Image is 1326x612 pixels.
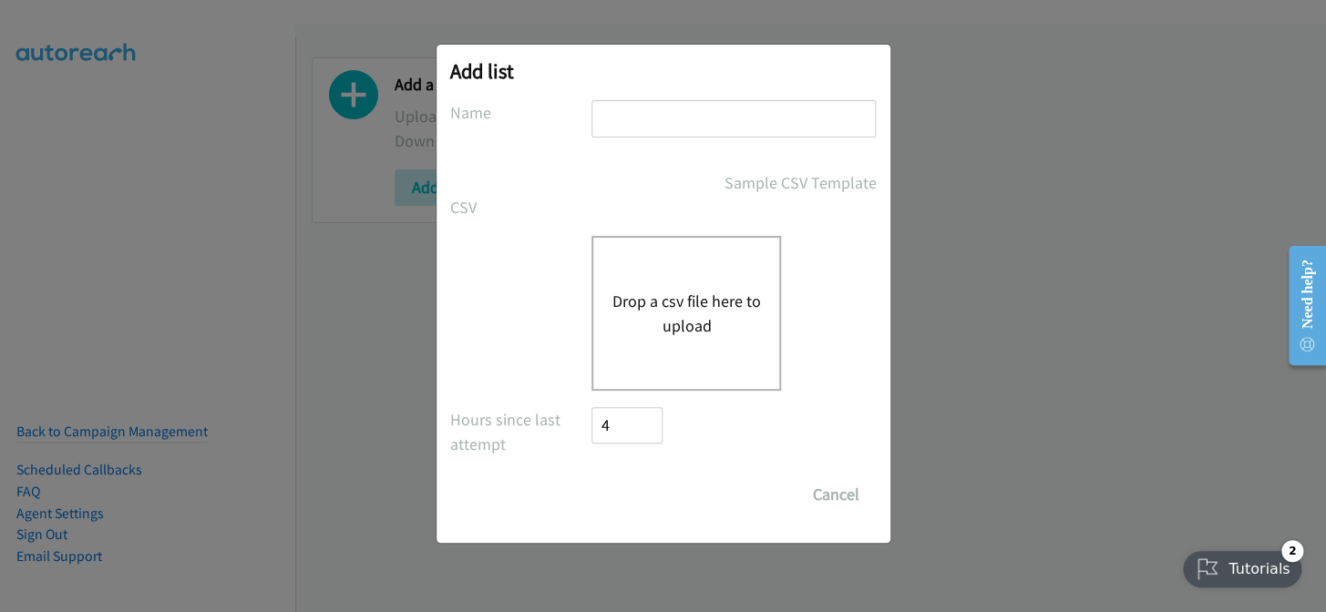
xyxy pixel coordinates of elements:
iframe: Resource Center [1273,233,1326,378]
a: Sample CSV Template [725,170,877,195]
label: Name [450,100,592,125]
label: CSV [450,195,592,219]
iframe: Checklist [1172,533,1312,598]
button: Drop a csv file here to upload [612,289,761,338]
label: Hours since last attempt [450,407,592,456]
h2: Add list [450,58,877,84]
button: Cancel [796,476,877,513]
